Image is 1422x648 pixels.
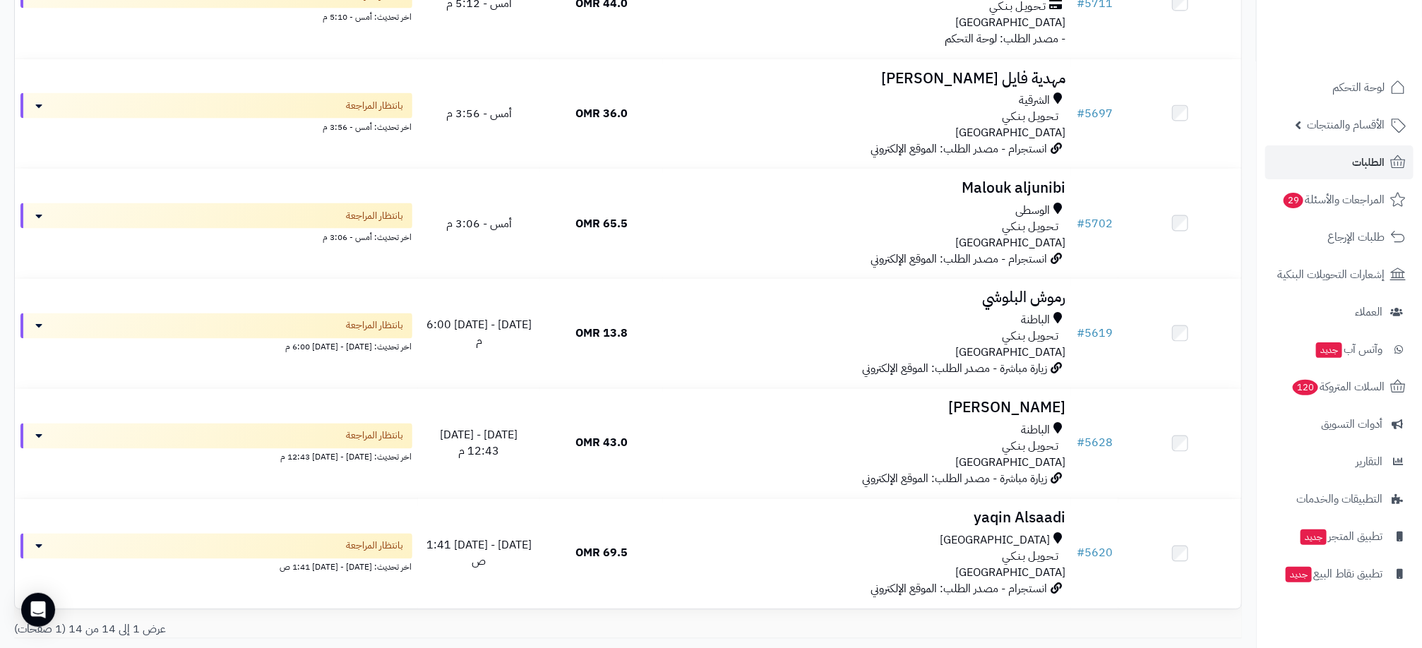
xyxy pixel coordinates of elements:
span: تطبيق المتجر [1299,527,1382,546]
span: أدوات التسويق [1321,414,1382,434]
div: عرض 1 إلى 14 من 14 (1 صفحات) [4,622,628,638]
div: اخر تحديث: أمس - 5:10 م [20,8,412,23]
span: # [1077,545,1085,562]
span: انستجرام - مصدر الطلب: الموقع الإلكتروني [871,251,1047,268]
span: الطلبات [1352,152,1385,172]
span: [GEOGRAPHIC_DATA] [955,14,1065,31]
a: #5628 [1077,435,1113,452]
a: #5620 [1077,545,1113,562]
span: [DATE] - [DATE] 1:41 ص [426,537,532,570]
span: بانتظار المراجعة [347,319,404,333]
span: لوحة التحكم [1332,78,1385,97]
a: #5619 [1077,325,1113,342]
span: [GEOGRAPHIC_DATA] [955,344,1065,361]
h3: Malouk aljunibi [669,180,1065,196]
span: انستجرام - مصدر الطلب: الموقع الإلكتروني [871,581,1047,598]
a: التقارير [1265,445,1414,479]
span: [DATE] - [DATE] 6:00 م [426,317,532,350]
span: جديد [1316,342,1342,358]
span: الباطنة [1021,313,1050,329]
div: اخر تحديث: أمس - 3:56 م [20,119,412,133]
span: أمس - 3:06 م [446,215,512,232]
span: جديد [1286,567,1312,582]
h3: رموش البلوشي [669,290,1065,306]
a: تطبيق المتجرجديد [1265,520,1414,553]
a: أدوات التسويق [1265,407,1414,441]
span: بانتظار المراجعة [347,209,404,223]
a: تطبيق نقاط البيعجديد [1265,557,1414,591]
span: # [1077,435,1085,452]
span: جديد [1301,529,1327,545]
span: بانتظار المراجعة [347,539,404,553]
h3: yaqin Alsaadi [669,510,1065,527]
a: لوحة التحكم [1265,71,1414,104]
div: اخر تحديث: [DATE] - [DATE] 1:41 ص [20,559,412,574]
a: التطبيقات والخدمات [1265,482,1414,516]
span: وآتس آب [1315,340,1382,359]
span: تـحـويـل بـنـكـي [1002,329,1058,345]
span: [GEOGRAPHIC_DATA] [955,234,1065,251]
a: طلبات الإرجاع [1265,220,1414,254]
span: طلبات الإرجاع [1327,227,1385,247]
span: # [1077,325,1085,342]
span: بانتظار المراجعة [347,99,404,113]
span: العملاء [1355,302,1382,322]
span: 43.0 OMR [575,435,628,452]
div: اخر تحديث: [DATE] - [DATE] 12:43 م [20,449,412,464]
span: زيارة مباشرة - مصدر الطلب: الموقع الإلكتروني [862,471,1047,488]
span: [GEOGRAPHIC_DATA] [955,124,1065,141]
span: تـحـويـل بـنـكـي [1002,109,1058,125]
h3: [PERSON_NAME] [669,400,1065,416]
span: # [1077,215,1085,232]
img: logo-2.png [1326,35,1409,65]
span: تـحـويـل بـنـكـي [1002,219,1058,235]
span: 69.5 OMR [575,545,628,562]
span: الأقسام والمنتجات [1307,115,1385,135]
span: الشرقية [1019,92,1050,109]
span: بانتظار المراجعة [347,429,404,443]
a: #5697 [1077,105,1113,122]
span: 120 [1293,380,1318,395]
span: 36.0 OMR [575,105,628,122]
span: [GEOGRAPHIC_DATA] [940,533,1050,549]
span: تـحـويـل بـنـكـي [1002,439,1058,455]
span: 29 [1284,193,1303,208]
span: تـحـويـل بـنـكـي [1002,549,1058,565]
span: # [1077,105,1085,122]
div: اخر تحديث: [DATE] - [DATE] 6:00 م [20,339,412,354]
a: #5702 [1077,215,1113,232]
a: وآتس آبجديد [1265,332,1414,366]
span: زيارة مباشرة - مصدر الطلب: الموقع الإلكتروني [862,361,1047,378]
span: تطبيق نقاط البيع [1284,564,1382,584]
span: 65.5 OMR [575,215,628,232]
a: الطلبات [1265,145,1414,179]
span: السلات المتروكة [1291,377,1385,397]
span: [GEOGRAPHIC_DATA] [955,565,1065,582]
span: [GEOGRAPHIC_DATA] [955,455,1065,472]
div: اخر تحديث: أمس - 3:06 م [20,229,412,244]
a: إشعارات التحويلات البنكية [1265,258,1414,292]
span: انستجرام - مصدر الطلب: الموقع الإلكتروني [871,140,1047,157]
a: العملاء [1265,295,1414,329]
span: التطبيقات والخدمات [1296,489,1382,509]
span: التقارير [1356,452,1382,472]
a: السلات المتروكة120 [1265,370,1414,404]
span: [DATE] - [DATE] 12:43 م [440,427,518,460]
span: الباطنة [1021,423,1050,439]
span: المراجعات والأسئلة [1282,190,1385,210]
span: إشعارات التحويلات البنكية [1277,265,1385,284]
span: الوسطى [1015,203,1050,219]
div: Open Intercom Messenger [21,593,55,627]
span: أمس - 3:56 م [446,105,512,122]
h3: مهدية فايل [PERSON_NAME] [669,71,1065,87]
span: 13.8 OMR [575,325,628,342]
a: المراجعات والأسئلة29 [1265,183,1414,217]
